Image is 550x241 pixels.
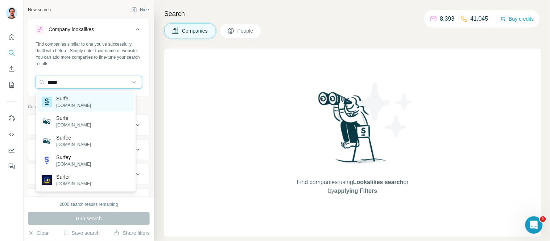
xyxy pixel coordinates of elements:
button: Feedback [6,160,17,173]
button: Quick start [6,30,17,43]
iframe: Intercom live chat [525,216,543,234]
img: Avatar [6,7,17,19]
p: [DOMAIN_NAME] [56,141,91,148]
button: Use Surfe on LinkedIn [6,112,17,125]
img: Surfee [42,136,52,146]
button: Use Surfe API [6,128,17,141]
button: Share filters [114,229,150,237]
span: Lookalikes search [353,179,404,185]
p: Surfey [56,154,91,161]
p: Company information [28,104,150,110]
button: Hide [126,4,154,15]
button: HQ location [28,166,149,183]
div: Company lookalikes [49,26,94,33]
p: [DOMAIN_NAME] [56,180,91,187]
img: Surfe [42,97,52,107]
p: [DOMAIN_NAME] [56,102,91,109]
div: Find companies similar to one you've successfully dealt with before. Simply enter their name or w... [36,41,142,67]
span: 1 [540,216,546,222]
span: Companies [182,27,208,34]
p: 8,393 [440,14,455,23]
p: [DOMAIN_NAME] [56,161,91,167]
span: applying Filters [334,188,377,194]
button: Company lookalikes [28,21,149,41]
span: Find companies using or by [295,178,411,195]
button: Enrich CSV [6,62,17,75]
div: 2000 search results remaining [60,201,118,208]
button: Save search [63,229,100,237]
button: Search [6,46,17,59]
h4: Search [164,9,541,19]
p: Surfee [56,134,91,141]
p: Surfer [56,173,91,180]
p: Surfe [56,95,91,102]
button: My lists [6,78,17,91]
button: Industry [28,141,149,158]
div: New search [28,7,51,13]
p: [DOMAIN_NAME] [56,122,91,128]
p: Surfe [56,115,91,122]
div: Annual revenue ($) [47,195,90,203]
button: Dashboard [6,144,17,157]
button: Buy credits [500,14,534,24]
img: Surfey [42,155,52,166]
span: People [237,27,254,34]
button: Annual revenue ($) [28,190,149,208]
img: Surfe [42,116,52,126]
button: Company [28,116,149,134]
button: Clear [28,229,49,237]
img: Surfe Illustration - Woman searching with binoculars [315,90,390,171]
img: Surfer [42,175,52,185]
p: 41,045 [471,14,488,23]
img: Surfe Illustration - Stars [353,78,418,143]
